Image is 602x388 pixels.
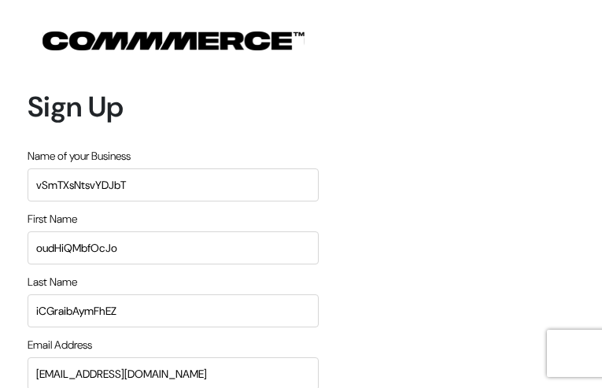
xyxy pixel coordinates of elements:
label: Last Name [28,274,77,290]
label: First Name [28,211,77,227]
label: Name of your Business [28,148,131,164]
img: COMMMERCE [42,31,305,50]
h1: Sign Up [28,90,319,124]
label: Email Address [28,337,92,353]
